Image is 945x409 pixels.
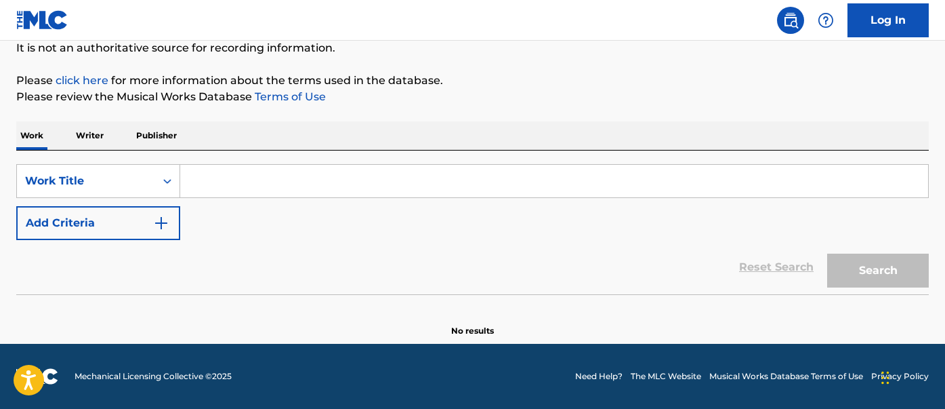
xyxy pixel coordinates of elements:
img: 9d2ae6d4665cec9f34b9.svg [153,215,169,231]
img: logo [16,368,58,385]
div: Work Title [25,173,147,189]
p: Please for more information about the terms used in the database. [16,73,929,89]
a: Log In [847,3,929,37]
img: help [818,12,834,28]
a: Need Help? [575,370,623,383]
p: It is not an authoritative source for recording information. [16,40,929,56]
p: Writer [72,121,108,150]
button: Add Criteria [16,206,180,240]
iframe: Chat Widget [877,344,945,409]
p: Work [16,121,47,150]
a: Terms of Use [252,90,326,103]
a: Musical Works Database Terms of Use [709,370,863,383]
a: click here [56,74,108,87]
img: search [782,12,799,28]
a: Privacy Policy [871,370,929,383]
a: Public Search [777,7,804,34]
form: Search Form [16,164,929,294]
img: MLC Logo [16,10,68,30]
p: Please review the Musical Works Database [16,89,929,105]
div: Help [812,7,839,34]
p: No results [451,309,494,337]
p: Publisher [132,121,181,150]
span: Mechanical Licensing Collective © 2025 [75,370,232,383]
div: Drag [881,357,889,398]
a: The MLC Website [631,370,701,383]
